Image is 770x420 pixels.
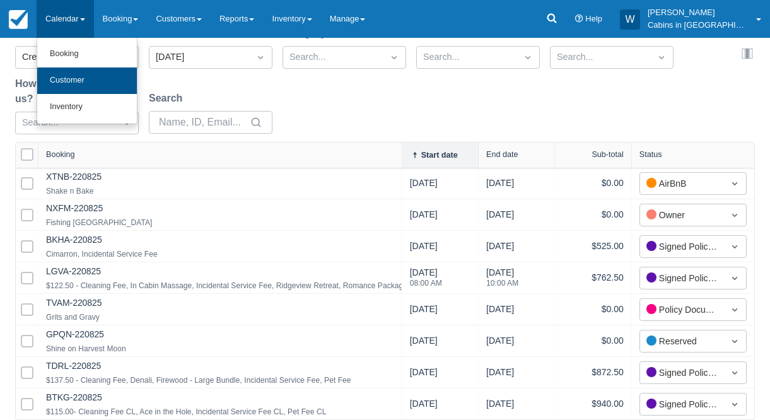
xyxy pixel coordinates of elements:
div: $122.50 - Cleaning Fee, In Cabin Massage, Incidental Service Fee, Ridgeview Retreat, Romance Package [46,278,407,293]
div: Policy Document [646,303,717,317]
div: [DATE] [486,208,514,226]
div: $940.00 [563,396,623,412]
span: Dropdown icon [728,177,741,190]
div: [DATE] [486,334,514,353]
div: Sub-total [592,150,623,159]
a: GPQN-220825 [46,329,104,339]
div: [DATE] [486,240,514,258]
div: $137.50 - Cleaning Fee, Denali, Firewood - Large Bundle, Incidental Service Fee, Pet Fee [46,373,351,388]
div: Fishing [GEOGRAPHIC_DATA] [46,215,152,230]
div: [DATE] [486,303,514,321]
div: Signed Policies [646,271,717,285]
span: Dropdown icon [655,51,668,64]
div: Grits and Gravy [46,310,102,325]
div: 10:00 AM [486,279,518,287]
div: [DATE] [410,334,438,353]
div: [DATE] [410,366,438,384]
div: 08:00 AM [410,279,442,287]
a: XTNB-220825 [46,172,102,182]
a: LGVA-220825 [46,266,101,276]
label: Search [149,91,187,106]
div: Created [22,50,109,64]
a: TDRL-220825 [46,361,101,371]
span: Dropdown icon [522,51,534,64]
div: [DATE] [410,177,438,195]
span: Dropdown icon [728,398,741,411]
div: $872.50 [563,365,623,380]
div: $0.00 [563,301,623,317]
div: Booking [46,150,75,159]
div: [DATE] [486,266,518,295]
span: Dropdown icon [728,335,741,347]
div: [DATE] [486,366,514,384]
div: Owner [646,208,717,222]
div: $115.00- Cleaning Fee CL, Ace in the Hole, Incidental Service Fee CL, Pet Fee CL [46,404,326,419]
div: [DATE] [410,303,438,321]
div: [DATE] [410,240,438,258]
div: Status [639,150,662,159]
span: Dropdown icon [728,272,741,284]
p: [PERSON_NAME] [648,6,749,19]
div: $525.00 [563,238,623,254]
div: [DATE] [410,397,438,416]
div: End date [486,150,518,159]
div: AirBnB [646,177,717,190]
div: $0.00 [563,175,623,191]
div: [DATE] [410,208,438,226]
a: TVAM-220825 [46,298,102,308]
span: Dropdown icon [728,240,741,253]
div: Shine on Harvest Moon [46,341,126,356]
p: Cabins in [GEOGRAPHIC_DATA] [648,19,749,32]
div: $0.00 [563,333,623,349]
ul: Calendar [37,38,137,124]
span: Dropdown icon [728,366,741,379]
img: checkfront-main-nav-mini-logo.png [9,10,28,29]
span: Help [585,14,602,23]
div: Shake n Bake [46,184,102,199]
a: Booking [37,41,137,67]
a: BKHA-220825 [46,235,102,245]
div: [DATE] [486,177,514,195]
span: Dropdown icon [254,51,267,64]
div: Start date [421,151,458,160]
div: Signed Policies [646,240,717,254]
div: Reserved [646,334,717,348]
a: NXFM-220825 [46,203,103,213]
a: BTKG-220825 [46,392,102,402]
div: Signed Policies [646,397,717,411]
span: Dropdown icon [728,209,741,221]
div: Signed Policies [646,366,717,380]
span: Dropdown icon [728,303,741,316]
a: Customer [37,67,137,94]
div: [DATE] [156,50,243,64]
label: How did you hear about us? [15,76,139,107]
input: Name, ID, Email... [159,111,247,134]
div: W [620,9,640,30]
i: Help [575,15,583,23]
div: $0.00 [563,207,623,223]
div: [DATE] [486,397,514,416]
div: [DATE] [410,266,442,295]
div: $762.50 [563,270,623,286]
a: Inventory [37,94,137,120]
span: Dropdown icon [388,51,400,64]
div: Cimarron, Incidental Service Fee [46,247,158,262]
